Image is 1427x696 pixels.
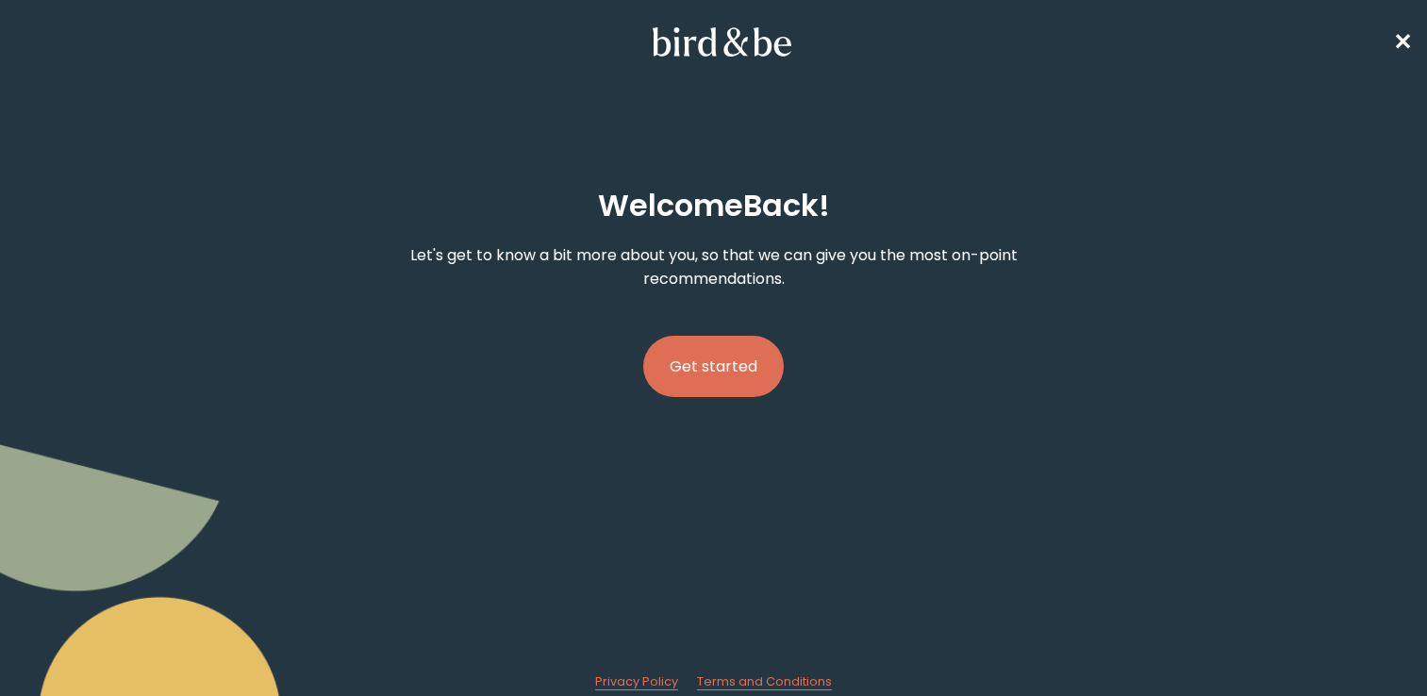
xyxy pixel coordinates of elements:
[595,673,678,689] span: Privacy Policy
[1393,25,1412,58] a: ✕
[643,306,784,427] a: Get started
[1333,607,1408,677] iframe: Gorgias live chat messenger
[598,183,830,228] h2: Welcome Back !
[697,673,832,690] a: Terms and Conditions
[643,336,784,397] button: Get started
[697,673,832,689] span: Terms and Conditions
[595,673,678,690] a: Privacy Policy
[372,243,1055,290] p: Let's get to know a bit more about you, so that we can give you the most on-point recommendations.
[1393,26,1412,58] span: ✕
